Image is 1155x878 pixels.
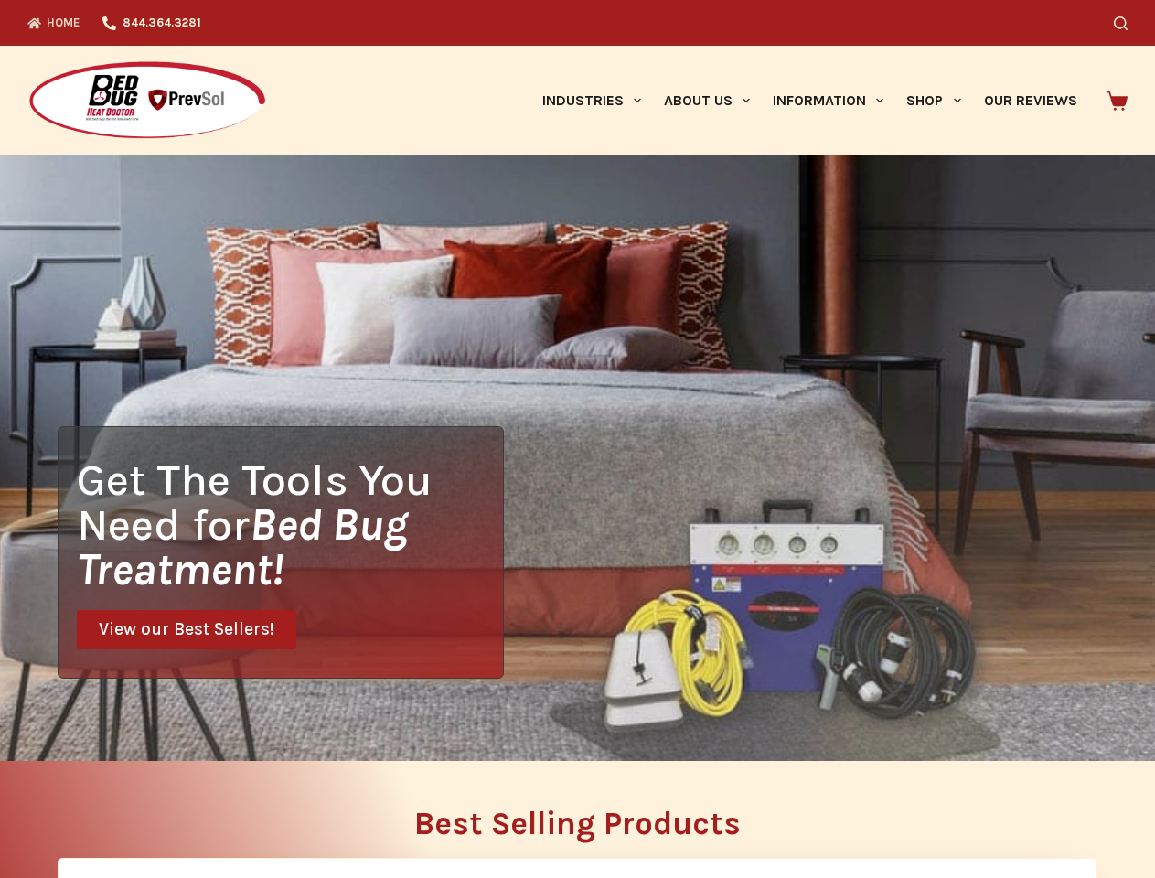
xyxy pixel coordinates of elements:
button: Search [1114,16,1128,30]
a: About Us [652,46,761,155]
a: Information [762,46,895,155]
h1: Get The Tools You Need for [77,457,503,592]
a: Shop [895,46,972,155]
nav: Primary [530,46,1088,155]
a: Our Reviews [972,46,1088,155]
span: View our Best Sellers! [99,621,274,638]
a: View our Best Sellers! [77,610,296,649]
img: Prevsol/Bed Bug Heat Doctor [27,60,267,142]
h2: Best Selling Products [58,808,1097,840]
a: Industries [530,46,652,155]
i: Bed Bug Treatment! [77,498,408,595]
